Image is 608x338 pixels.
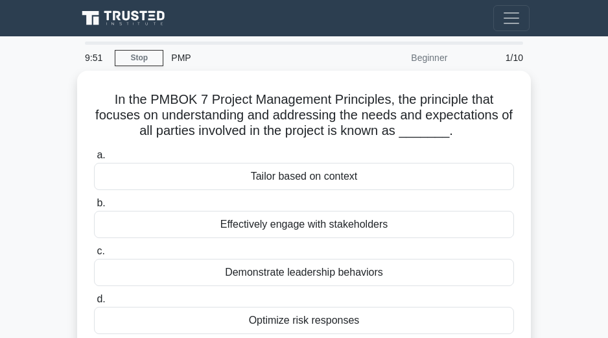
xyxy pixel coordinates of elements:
[455,45,531,71] div: 1/10
[97,245,104,256] span: c.
[97,149,105,160] span: a.
[94,259,514,286] div: Demonstrate leadership behaviors
[77,45,115,71] div: 9:51
[493,5,530,31] button: Toggle navigation
[94,211,514,238] div: Effectively engage with stakeholders
[93,91,515,139] h5: In the PMBOK 7 Project Management Principles, the principle that focuses on understanding and add...
[94,163,514,190] div: Tailor based on context
[94,307,514,334] div: Optimize risk responses
[97,197,105,208] span: b.
[342,45,455,71] div: Beginner
[115,50,163,66] a: Stop
[97,293,105,304] span: d.
[163,45,342,71] div: PMP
